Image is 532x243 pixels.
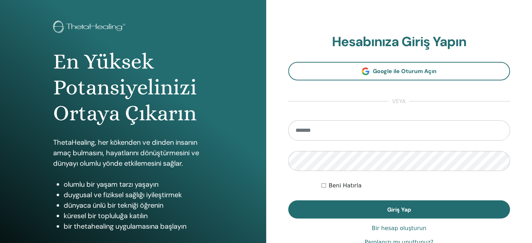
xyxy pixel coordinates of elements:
font: küresel bir topluluğa katılın [64,211,148,220]
button: Giriş Yap [288,200,510,219]
font: duygusal ve fiziksel sağlığı iyileştirmek [64,190,182,199]
font: ThetaHealing, her kökenden ve dinden insanın amaç bulmasını, hayatlarını dönüştürmesini ve dünyay... [53,138,199,168]
a: Google ile Oturum Açın [288,62,510,80]
font: Giriş Yap [387,206,411,213]
font: bir thetahealing uygulamasına başlayın [64,222,186,231]
div: Beni süresiz olarak veya manuel olarak çıkış yapana kadar kimlik doğrulamalı tut [321,181,510,190]
font: veya [392,98,406,105]
font: dünyaca ünlü bir tekniği öğrenin [64,201,163,210]
font: olumlu bir yaşam tarzı yaşayın [64,180,158,189]
font: Bir hesap oluşturun [372,225,426,231]
font: Hesabınıza Giriş Yapın [332,33,466,50]
font: Google ile Oturum Açın [373,67,437,75]
a: Bir hesap oluşturun [372,224,426,233]
font: Beni Hatırla [329,182,362,189]
font: En Yüksek Potansiyelinizi Ortaya Çıkarın [53,49,197,126]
